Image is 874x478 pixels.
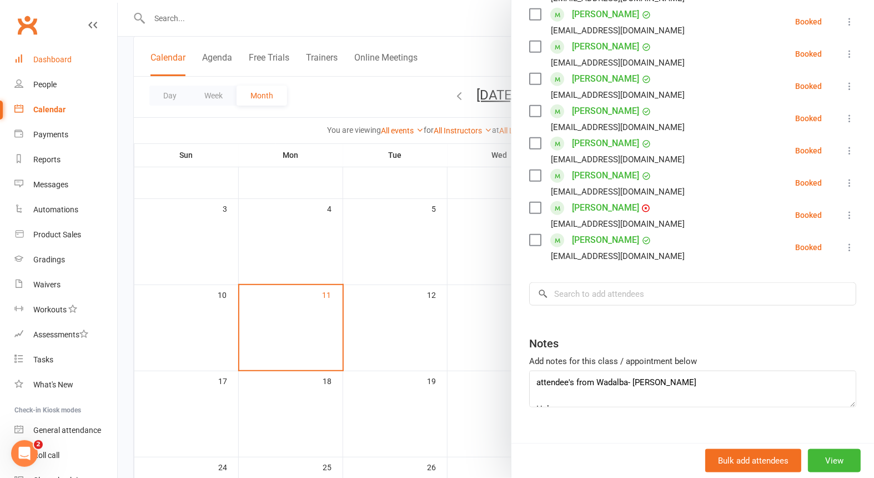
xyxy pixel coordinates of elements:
[14,443,117,468] a: Roll call
[33,426,101,435] div: General attendance
[14,418,117,443] a: General attendance kiosk mode
[529,355,856,368] div: Add notes for this class / appointment below
[551,249,685,263] div: [EMAIL_ADDRESS][DOMAIN_NAME]
[551,88,685,102] div: [EMAIL_ADDRESS][DOMAIN_NAME]
[795,82,822,90] div: Booked
[551,120,685,135] div: [EMAIL_ADDRESS][DOMAIN_NAME]
[33,330,88,339] div: Assessments
[33,280,61,289] div: Waivers
[551,217,685,231] div: [EMAIL_ADDRESS][DOMAIN_NAME]
[33,180,68,189] div: Messages
[14,122,117,147] a: Payments
[795,147,822,155] div: Booked
[14,297,117,322] a: Workouts
[33,130,68,139] div: Payments
[572,199,639,217] a: [PERSON_NAME]
[529,282,856,306] input: Search to add attendees
[33,355,53,364] div: Tasks
[14,372,117,397] a: What's New
[14,97,117,122] a: Calendar
[551,185,685,199] div: [EMAIL_ADDRESS][DOMAIN_NAME]
[551,152,685,167] div: [EMAIL_ADDRESS][DOMAIN_NAME]
[33,255,65,264] div: Gradings
[11,440,38,467] iframe: Intercom live chat
[808,449,861,472] button: View
[14,72,117,97] a: People
[795,243,822,251] div: Booked
[33,155,61,164] div: Reports
[14,322,117,347] a: Assessments
[795,179,822,187] div: Booked
[795,18,822,26] div: Booked
[551,56,685,70] div: [EMAIL_ADDRESS][DOMAIN_NAME]
[33,205,78,214] div: Automations
[572,38,639,56] a: [PERSON_NAME]
[33,105,66,114] div: Calendar
[795,114,822,122] div: Booked
[33,380,73,389] div: What's New
[33,305,67,314] div: Workouts
[33,80,57,89] div: People
[572,231,639,249] a: [PERSON_NAME]
[795,211,822,219] div: Booked
[14,347,117,372] a: Tasks
[529,336,559,351] div: Notes
[14,172,117,197] a: Messages
[14,222,117,247] a: Product Sales
[13,11,41,39] a: Clubworx
[14,247,117,272] a: Gradings
[572,102,639,120] a: [PERSON_NAME]
[551,23,685,38] div: [EMAIL_ADDRESS][DOMAIN_NAME]
[33,55,72,64] div: Dashboard
[14,272,117,297] a: Waivers
[33,451,59,460] div: Roll call
[572,135,639,152] a: [PERSON_NAME]
[572,167,639,185] a: [PERSON_NAME]
[14,197,117,222] a: Automations
[14,147,117,172] a: Reports
[14,47,117,72] a: Dashboard
[33,230,81,239] div: Product Sales
[34,440,43,449] span: 2
[705,449,801,472] button: Bulk add attendees
[572,6,639,23] a: [PERSON_NAME]
[795,50,822,58] div: Booked
[572,70,639,88] a: [PERSON_NAME]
